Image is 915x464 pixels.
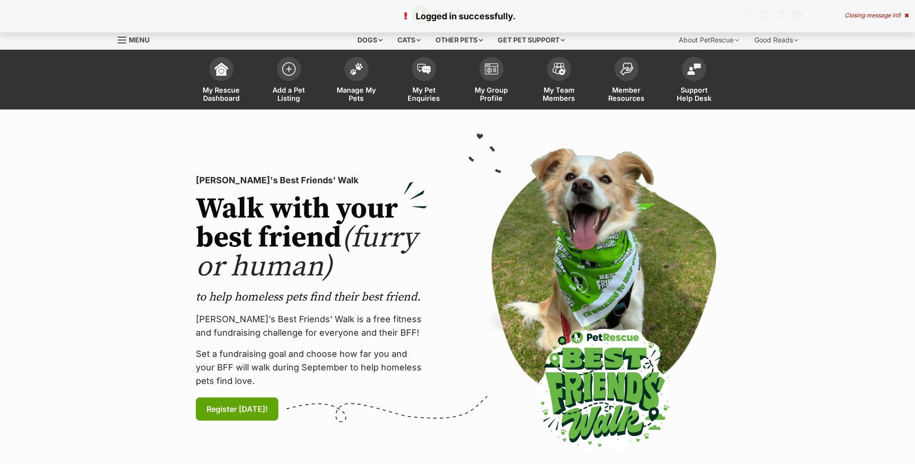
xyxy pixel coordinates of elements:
div: Cats [391,30,427,50]
span: Member Resources [605,86,648,102]
a: Manage My Pets [323,52,390,109]
div: Dogs [351,30,389,50]
span: Menu [129,36,150,44]
p: to help homeless pets find their best friend. [196,289,427,305]
img: team-members-icon-5396bd8760b3fe7c0b43da4ab00e1e3bb1a5d9ba89233759b79545d2d3fc5d0d.svg [552,63,566,75]
img: add-pet-listing-icon-0afa8454b4691262ce3f59096e99ab1cd57d4a30225e0717b998d2c9b9846f56.svg [282,62,296,76]
div: About PetRescue [672,30,746,50]
img: group-profile-icon-3fa3cf56718a62981997c0bc7e787c4b2cf8bcc04b72c1350f741eb67cf2f40e.svg [485,63,498,75]
span: (furry or human) [196,220,417,285]
span: My Rescue Dashboard [200,86,243,102]
h2: Walk with your best friend [196,195,427,282]
span: Support Help Desk [672,86,716,102]
span: My Team Members [537,86,581,102]
span: Add a Pet Listing [267,86,311,102]
a: My Rescue Dashboard [188,52,255,109]
a: Add a Pet Listing [255,52,323,109]
a: Support Help Desk [660,52,728,109]
img: pet-enquiries-icon-7e3ad2cf08bfb03b45e93fb7055b45f3efa6380592205ae92323e6603595dc1f.svg [417,64,431,74]
img: manage-my-pets-icon-02211641906a0b7f246fdf0571729dbe1e7629f14944591b6c1af311fb30b64b.svg [350,63,363,75]
a: My Team Members [525,52,593,109]
div: Get pet support [491,30,572,50]
a: Register [DATE]! [196,397,278,421]
a: My Pet Enquiries [390,52,458,109]
span: Register [DATE]! [206,403,268,415]
p: [PERSON_NAME]'s Best Friends' Walk [196,174,427,187]
img: member-resources-icon-8e73f808a243e03378d46382f2149f9095a855e16c252ad45f914b54edf8863c.svg [620,62,633,75]
div: Good Reads [748,30,805,50]
a: Member Resources [593,52,660,109]
img: help-desk-icon-fdf02630f3aa405de69fd3d07c3f3aa587a6932b1a1747fa1d2bba05be0121f9.svg [687,63,701,75]
div: Other pets [429,30,490,50]
span: My Group Profile [470,86,513,102]
span: Manage My Pets [335,86,378,102]
p: [PERSON_NAME]’s Best Friends' Walk is a free fitness and fundraising challenge for everyone and t... [196,313,427,340]
img: dashboard-icon-eb2f2d2d3e046f16d808141f083e7271f6b2e854fb5c12c21221c1fb7104beca.svg [215,62,228,76]
a: Menu [118,30,156,48]
span: My Pet Enquiries [402,86,446,102]
a: My Group Profile [458,52,525,109]
p: Set a fundraising goal and choose how far you and your BFF will walk during September to help hom... [196,347,427,388]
